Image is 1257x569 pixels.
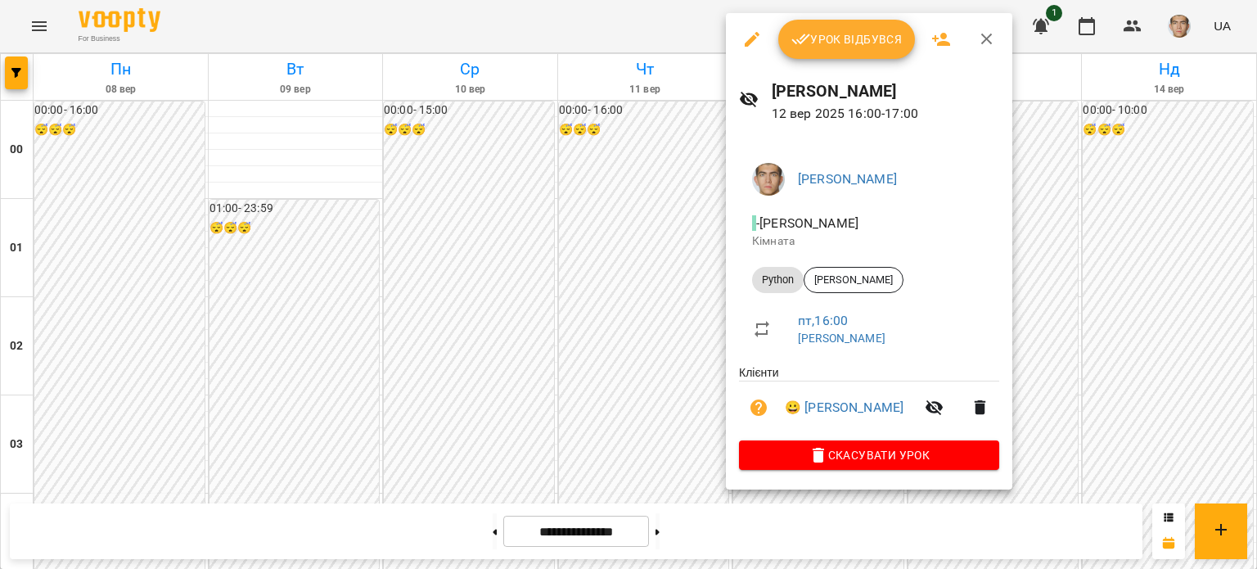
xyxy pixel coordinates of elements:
[798,313,848,328] a: пт , 16:00
[752,233,986,250] p: Кімната
[739,440,999,470] button: Скасувати Урок
[752,445,986,465] span: Скасувати Урок
[804,267,903,293] div: [PERSON_NAME]
[772,79,1000,104] h6: [PERSON_NAME]
[752,215,862,231] span: - [PERSON_NAME]
[778,20,916,59] button: Урок відбувся
[804,273,903,287] span: [PERSON_NAME]
[752,273,804,287] span: Python
[798,332,885,345] a: [PERSON_NAME]
[772,104,1000,124] p: 12 вер 2025 16:00 - 17:00
[785,398,903,418] a: 😀 [PERSON_NAME]
[739,364,999,440] ul: Клієнти
[752,163,785,196] img: 290265f4fa403245e7fea1740f973bad.jpg
[739,388,778,427] button: Візит ще не сплачено. Додати оплату?
[798,171,897,187] a: [PERSON_NAME]
[791,29,903,49] span: Урок відбувся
